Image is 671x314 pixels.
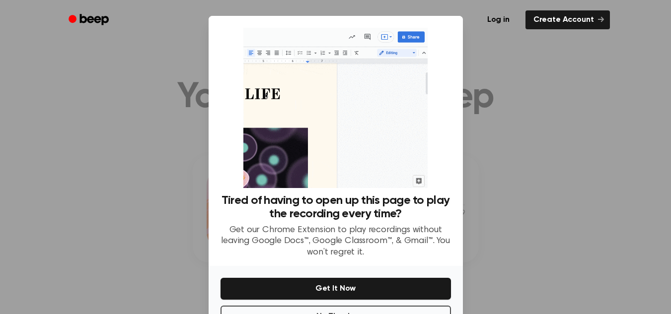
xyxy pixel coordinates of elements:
[221,225,451,258] p: Get our Chrome Extension to play recordings without leaving Google Docs™, Google Classroom™, & Gm...
[221,194,451,221] h3: Tired of having to open up this page to play the recording every time?
[477,8,520,31] a: Log in
[243,28,428,188] img: Beep extension in action
[221,278,451,300] button: Get It Now
[525,10,610,29] a: Create Account
[62,10,118,30] a: Beep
